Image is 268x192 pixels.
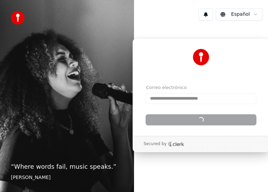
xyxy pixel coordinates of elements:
img: youka [11,11,25,25]
a: Clerk logo [168,142,184,146]
footer: [PERSON_NAME] [11,174,123,181]
img: Youka [193,49,209,65]
p: “ Where words fail, music speaks. ” [11,162,123,171]
p: Secured by [144,141,166,147]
